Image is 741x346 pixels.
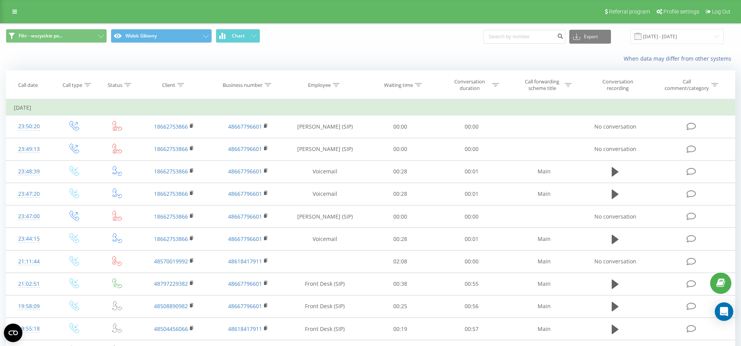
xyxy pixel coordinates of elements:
td: 00:00 [436,205,507,228]
div: Client [162,82,175,88]
div: Open Intercom Messenger [715,302,733,321]
td: 00:00 [365,115,436,138]
div: Conversation duration [449,78,490,92]
button: Chart [216,29,260,43]
div: 19:58:09 [14,299,44,314]
a: 48508890982 [154,302,188,310]
div: Call comment/category [664,78,709,92]
td: Main [507,250,581,273]
a: 18662753866 [154,168,188,175]
td: 00:00 [365,138,436,160]
a: 48667796601 [228,168,262,175]
td: 00:00 [365,205,436,228]
a: When data may differ from other systems [624,55,735,62]
div: Status [108,82,122,88]
div: Business number [223,82,262,88]
a: 48618417911 [228,325,262,332]
span: Profile settings [663,8,699,15]
td: 00:00 [436,250,507,273]
td: Main [507,160,581,183]
span: No conversation [594,123,636,130]
td: [PERSON_NAME] (SIP) [285,115,365,138]
td: 00:01 [436,183,507,205]
td: Main [507,183,581,205]
div: 21:11:44 [14,254,44,269]
a: 18662753866 [154,213,188,220]
a: 18662753866 [154,123,188,130]
td: [PERSON_NAME] (SIP) [285,138,365,160]
a: 48504456066 [154,325,188,332]
td: 00:57 [436,318,507,340]
div: Call type [63,82,82,88]
td: Main [507,228,581,250]
a: 48667796601 [228,302,262,310]
div: Call date [18,82,38,88]
div: 21:02:51 [14,276,44,292]
div: 23:44:15 [14,231,44,246]
span: No conversation [594,213,636,220]
td: Main [507,295,581,317]
td: [DATE] [6,100,735,115]
button: Export [569,30,611,44]
div: 23:49:13 [14,142,44,157]
span: Log Out [712,8,731,15]
div: 23:50:20 [14,119,44,134]
span: No conversation [594,258,636,265]
input: Search by number [484,30,565,44]
a: 48667796601 [228,213,262,220]
div: Employee [308,82,331,88]
span: Filtr - wszystkie po... [19,33,63,39]
td: 00:38 [365,273,436,295]
a: 48667796601 [228,190,262,197]
div: 19:55:18 [14,321,44,336]
td: 00:00 [436,138,507,160]
span: Referral program [609,8,650,15]
a: 48667796601 [228,235,262,243]
td: Voicemail [285,160,365,183]
td: 00:28 [365,160,436,183]
td: Front Desk (SIP) [285,295,365,317]
span: No conversation [594,145,636,153]
span: Chart [232,33,245,39]
a: 18662753866 [154,145,188,153]
td: [PERSON_NAME] (SIP) [285,205,365,228]
div: Call forwarding scheme title [521,78,563,92]
button: Open CMP widget [4,324,22,342]
td: 00:55 [436,273,507,295]
div: 23:47:00 [14,209,44,224]
a: 48667796601 [228,145,262,153]
td: 00:19 [365,318,436,340]
button: Filtr - wszystkie po... [6,29,107,43]
td: 00:28 [365,183,436,205]
a: 48667796601 [228,123,262,130]
td: 02:08 [365,250,436,273]
td: 00:28 [365,228,436,250]
a: 18662753866 [154,235,188,243]
div: 23:48:39 [14,164,44,179]
td: Voicemail [285,228,365,250]
td: 00:00 [436,115,507,138]
td: Voicemail [285,183,365,205]
a: 48797229382 [154,280,188,287]
td: Main [507,273,581,295]
div: Waiting time [384,82,413,88]
td: Front Desk (SIP) [285,273,365,295]
td: 00:25 [365,295,436,317]
td: Main [507,318,581,340]
a: 48618417911 [228,258,262,265]
td: 00:01 [436,228,507,250]
td: 00:01 [436,160,507,183]
div: 23:47:20 [14,187,44,202]
a: 48667796601 [228,280,262,287]
td: 00:56 [436,295,507,317]
div: Conversation recording [593,78,643,92]
td: Front Desk (SIP) [285,318,365,340]
button: Widok Główny [111,29,212,43]
a: 18662753866 [154,190,188,197]
a: 48570019992 [154,258,188,265]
